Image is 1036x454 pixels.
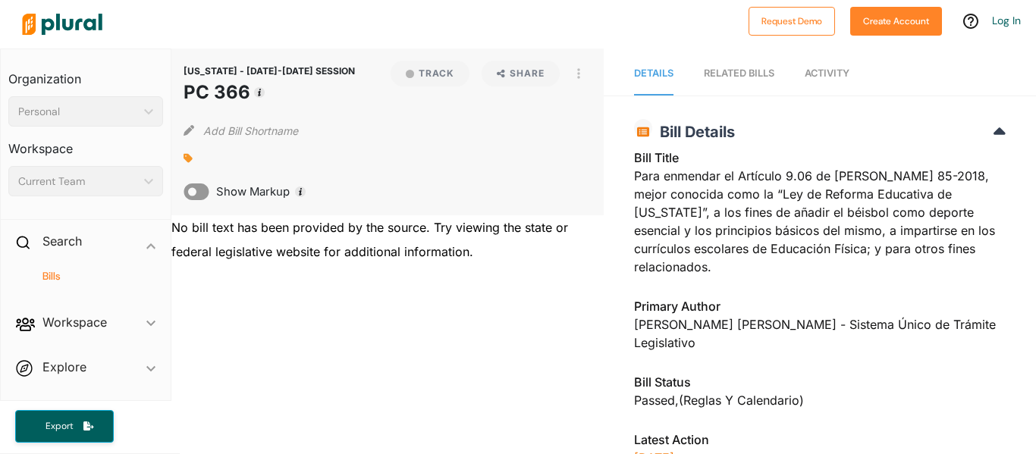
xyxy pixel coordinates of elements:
button: Add Bill Shortname [203,118,298,142]
div: Para enmendar el Artículo 9.06 de [PERSON_NAME] 85-2018, mejor conocida como la “Ley de Reforma E... [634,149,1006,285]
a: Log In [992,14,1021,27]
button: Request Demo [749,7,835,36]
span: Activity [805,67,849,79]
div: Tooltip anchor [294,185,307,199]
a: Create Account [850,12,942,28]
h3: Bill Title [634,149,1006,167]
div: Personal [18,104,138,120]
span: Show Markup [209,183,290,200]
span: Bill Details [652,123,735,141]
span: Details [634,67,673,79]
div: Passed , ( ) [634,391,1006,409]
button: Share [482,61,560,86]
h1: PC 366 [184,79,355,106]
a: Details [634,52,673,95]
a: Request Demo [749,12,835,28]
span: Reglas y Calendario [683,393,799,408]
div: Tooltip anchor [253,86,266,99]
h3: Workspace [8,127,163,160]
button: Export [15,410,114,443]
h3: Primary Author [634,297,1006,315]
div: Add tags [184,147,193,170]
h3: Organization [8,57,163,90]
div: Current Team [18,174,138,189]
button: Create Account [850,7,942,36]
a: Activity [805,52,849,95]
h3: Latest Action [634,431,1006,449]
span: Export [35,420,83,433]
h2: Search [42,233,82,249]
button: Share [476,61,566,86]
div: No bill text has been provided by the source. Try viewing the state or federal legislative websit... [171,215,604,264]
h3: Bill Status [634,373,1006,391]
a: RELATED BILLS [704,52,774,95]
div: RELATED BILLS [704,66,774,80]
span: [US_STATE] - [DATE]-[DATE] SESSION [184,65,355,77]
a: Bills [24,269,155,283]
button: Track [391,61,469,86]
div: [PERSON_NAME] [PERSON_NAME] - Sistema Único de Trámite Legislativo [634,315,1006,352]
